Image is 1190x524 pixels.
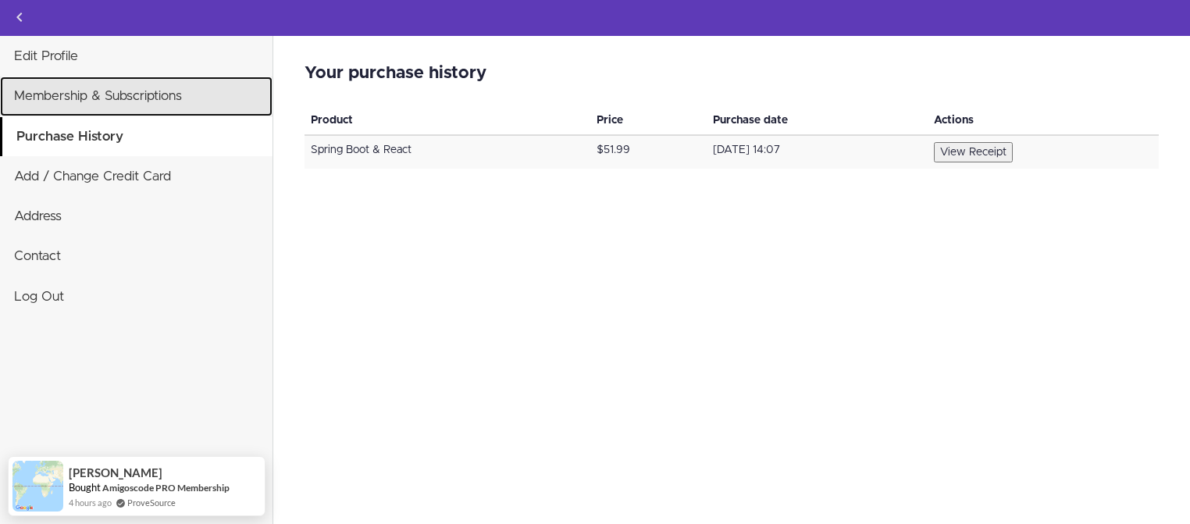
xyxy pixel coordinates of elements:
th: Price [590,106,707,135]
td: Spring Boot & React [305,135,590,169]
th: Actions [928,106,1159,135]
th: Purchase date [707,106,928,135]
button: View Receipt [934,142,1013,162]
h2: Your purchase history [305,64,1159,83]
span: 4 hours ago [69,496,112,509]
a: ProveSource [127,496,176,509]
a: Amigoscode PRO Membership [102,482,230,494]
span: Bought [69,481,101,494]
td: $51.99 [590,135,707,169]
span: [PERSON_NAME] [69,466,162,479]
img: provesource social proof notification image [12,461,63,512]
svg: Back to courses [10,8,29,27]
a: Purchase History [2,117,273,156]
th: Product [305,106,590,135]
td: [DATE] 14:07 [707,135,928,169]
